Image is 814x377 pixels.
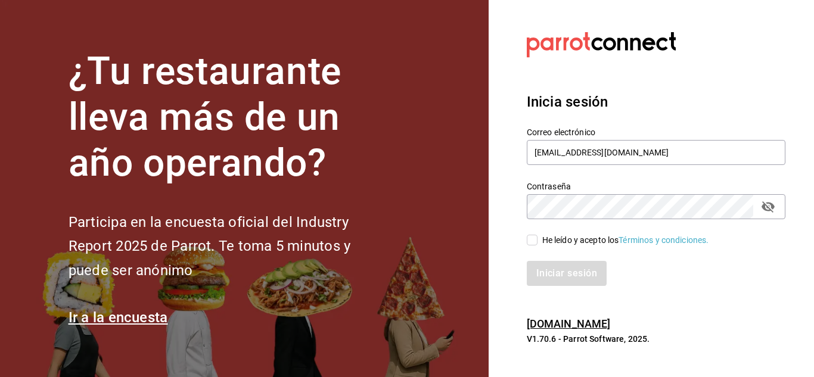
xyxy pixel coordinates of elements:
h2: Participa en la encuesta oficial del Industry Report 2025 de Parrot. Te toma 5 minutos y puede se... [69,210,390,283]
div: He leído y acepto los [542,234,709,247]
a: Ir a la encuesta [69,309,168,326]
input: Ingresa tu correo electrónico [527,140,785,165]
a: Términos y condiciones. [619,235,709,245]
h1: ¿Tu restaurante lleva más de un año operando? [69,49,390,186]
a: [DOMAIN_NAME] [527,317,611,330]
p: V1.70.6 - Parrot Software, 2025. [527,333,785,345]
label: Correo electrónico [527,128,785,136]
button: passwordField [758,197,778,217]
h3: Inicia sesión [527,91,785,113]
label: Contraseña [527,182,785,191]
